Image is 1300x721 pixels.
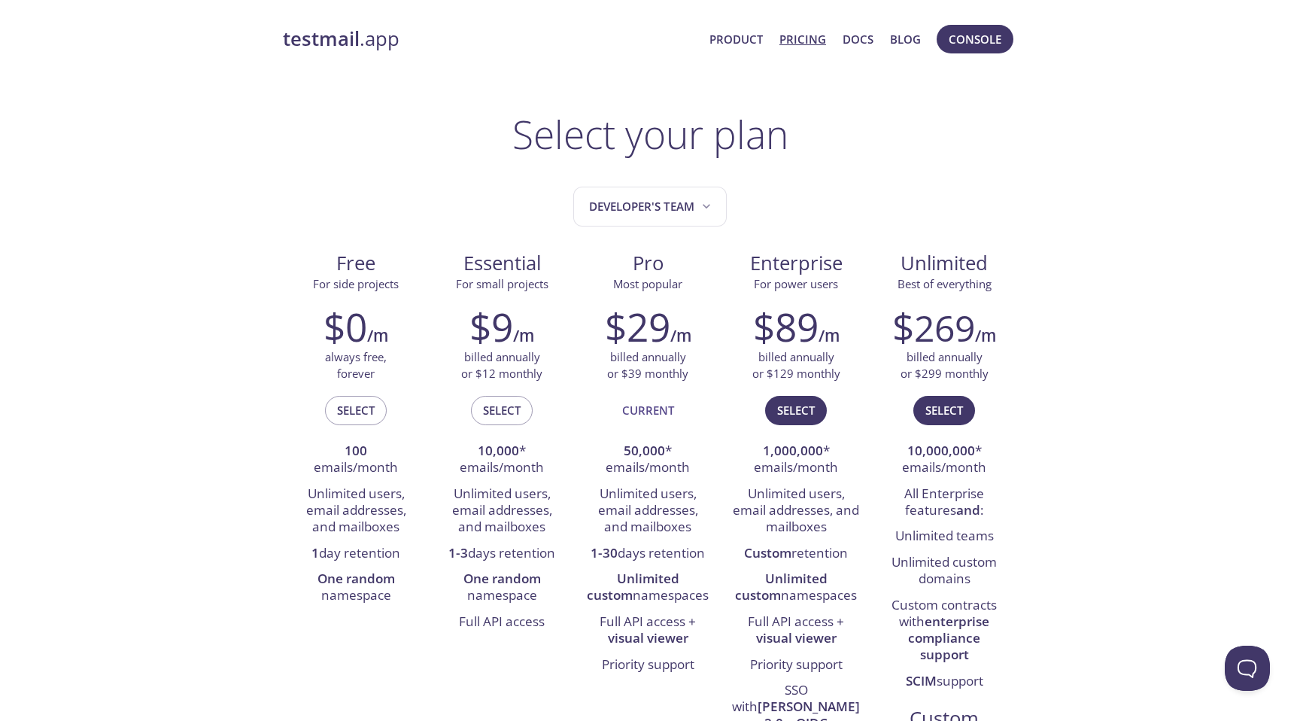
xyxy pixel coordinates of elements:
span: Pro [587,251,709,276]
a: Pricing [779,29,826,49]
button: Select [325,396,387,424]
li: retention [732,541,860,567]
li: emails/month [294,439,418,482]
h2: $0 [323,304,367,349]
strong: Unlimited custom [735,570,828,604]
span: For power users [754,276,838,291]
li: namespace [294,567,418,610]
span: Best of everything [898,276,992,291]
span: Enterprise [733,251,859,276]
strong: Unlimited custom [587,570,679,604]
strong: 10,000 [478,442,519,459]
button: Select [471,396,533,424]
span: Developer's team [589,196,714,217]
h2: $89 [753,304,819,349]
span: Select [777,400,815,420]
strong: and [956,501,980,519]
li: Unlimited teams [882,524,1006,549]
p: billed annually or $39 monthly [607,349,688,382]
strong: One random [317,570,395,587]
li: Unlimited users, email addresses, and mailboxes [586,482,709,541]
li: * emails/month [586,439,709,482]
p: billed annually or $299 monthly [901,349,989,382]
li: namespace [440,567,563,610]
strong: SCIM [906,672,937,689]
strong: One random [463,570,541,587]
span: For small projects [456,276,548,291]
li: * emails/month [440,439,563,482]
a: testmail.app [283,26,697,52]
li: Priority support [586,653,709,678]
h6: /m [819,323,840,348]
a: Docs [843,29,873,49]
li: Full API access [440,610,563,635]
span: Select [483,400,521,420]
strong: 1 [311,544,319,561]
button: Select [913,396,975,424]
strong: 10,000,000 [907,442,975,459]
li: namespaces [732,567,860,610]
li: Unlimited users, email addresses, and mailboxes [294,482,418,541]
strong: 50,000 [624,442,665,459]
p: billed annually or $12 monthly [461,349,542,382]
li: day retention [294,541,418,567]
span: Unlimited [901,250,988,276]
span: Essential [441,251,563,276]
button: Select [765,396,827,424]
li: Custom contracts with [882,593,1006,669]
li: Unlimited users, email addresses, and mailboxes [732,482,860,541]
li: Full API access + [586,610,709,653]
h6: /m [670,323,691,348]
h2: $9 [469,304,513,349]
strong: 1-3 [448,544,468,561]
li: Unlimited users, email addresses, and mailboxes [440,482,563,541]
p: always free, forever [325,349,387,382]
h6: /m [513,323,534,348]
span: Free [295,251,417,276]
li: support [882,669,1006,695]
li: Full API access + [732,610,860,653]
a: Blog [890,29,921,49]
strong: testmail [283,26,360,52]
strong: 1-30 [591,544,618,561]
li: Unlimited custom domains [882,550,1006,593]
span: Select [925,400,963,420]
span: For side projects [313,276,399,291]
li: * emails/month [882,439,1006,482]
li: days retention [440,541,563,567]
p: billed annually or $129 monthly [752,349,840,382]
strong: visual viewer [608,629,688,646]
h2: $ [892,304,975,349]
li: * emails/month [732,439,860,482]
a: Product [709,29,763,49]
li: Priority support [732,653,860,678]
span: Console [949,29,1001,49]
span: 269 [914,303,975,352]
h1: Select your plan [512,111,788,157]
span: Most popular [613,276,682,291]
strong: enterprise compliance support [908,613,989,664]
strong: visual viewer [756,629,837,646]
iframe: Help Scout Beacon - Open [1225,646,1270,691]
strong: Custom [744,544,791,561]
strong: 100 [345,442,367,459]
li: All Enterprise features : [882,482,1006,525]
li: namespaces [586,567,709,610]
button: Console [937,25,1013,53]
h6: /m [975,323,996,348]
li: days retention [586,541,709,567]
h6: /m [367,323,388,348]
button: Developer's team [573,187,727,227]
span: Select [337,400,375,420]
h2: $29 [605,304,670,349]
strong: 1,000,000 [763,442,823,459]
